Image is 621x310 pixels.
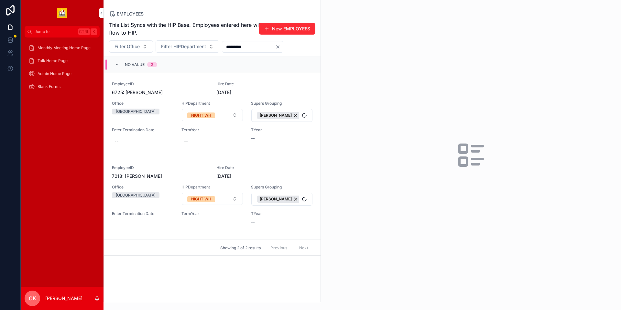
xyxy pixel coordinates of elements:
span: Talk Home Page [38,58,68,63]
span: CK [29,294,36,302]
a: Admin Home Page [25,68,100,80]
div: NIGHT WH [191,196,211,202]
button: Select Button [251,109,312,122]
div: [GEOGRAPHIC_DATA] [116,109,156,114]
span: Ctrl [78,28,90,35]
span: TYear [251,127,313,133]
span: Supers Grouping [251,101,313,106]
div: scrollable content [21,37,103,101]
div: [GEOGRAPHIC_DATA] [116,192,156,198]
button: New EMPLOYEES [259,23,315,35]
a: Monthly Meeting Home Page [25,42,100,54]
span: Blank Forms [38,84,60,89]
span: EMPLOYEES [117,11,144,17]
div: -- [114,138,118,144]
span: No value [125,62,145,67]
span: K [91,29,96,34]
div: -- [114,221,118,228]
div: NIGHT WH [191,112,211,118]
span: Office [112,185,174,190]
button: Select Button [251,193,312,206]
div: -- [184,138,188,144]
a: EmployeeID7018: [PERSON_NAME]Hire Date[DATE]Office[GEOGRAPHIC_DATA]HIPDepartmentSelect ButtonSupe... [104,156,321,240]
button: Unselect 3 [257,112,301,119]
span: Jump to... [35,29,76,34]
span: Monthly Meeting Home Page [38,45,91,50]
span: TYear [251,211,313,216]
span: 6725: [PERSON_NAME] [112,89,209,96]
span: HIPDepartment [181,185,243,190]
span: Showing 2 of 2 results [220,245,261,251]
span: [PERSON_NAME] [260,113,292,118]
span: [DATE] [216,173,278,179]
img: App logo [57,8,67,18]
span: TermYear [181,211,243,216]
span: [PERSON_NAME] [260,197,292,202]
span: Enter Termination Date [112,211,174,216]
div: -- [184,221,188,228]
div: 2 [151,62,153,67]
span: -- [251,219,255,225]
button: Clear [275,44,283,49]
span: HIPDepartment [181,101,243,106]
button: Select Button [156,40,219,53]
span: Admin Home Page [38,71,71,76]
a: Blank Forms [25,81,100,92]
span: Hire Date [216,81,278,87]
a: EMPLOYEES [109,11,144,17]
span: Office [112,101,174,106]
span: This List Syncs with the HIP Base. Employees entered here will flow to HIP. [109,21,263,37]
span: Enter Termination Date [112,127,174,133]
span: EmployeeID [112,81,209,87]
span: Filter HIPDepartment [161,43,206,50]
button: Select Button [109,40,153,53]
button: Select Button [182,193,243,205]
a: EmployeeID6725: [PERSON_NAME]Hire Date[DATE]Office[GEOGRAPHIC_DATA]HIPDepartmentSelect ButtonSupe... [104,72,321,156]
p: [PERSON_NAME] [45,295,82,302]
span: [DATE] [216,89,278,96]
span: Filter Office [114,43,140,50]
button: Jump to...CtrlK [25,26,100,37]
span: EmployeeID [112,165,209,170]
span: Hire Date [216,165,278,170]
button: Unselect 3 [257,196,301,203]
a: Talk Home Page [25,55,100,67]
span: -- [251,135,255,142]
span: Supers Grouping [251,185,313,190]
button: Select Button [182,109,243,121]
span: TermYear [181,127,243,133]
span: 7018: [PERSON_NAME] [112,173,209,179]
